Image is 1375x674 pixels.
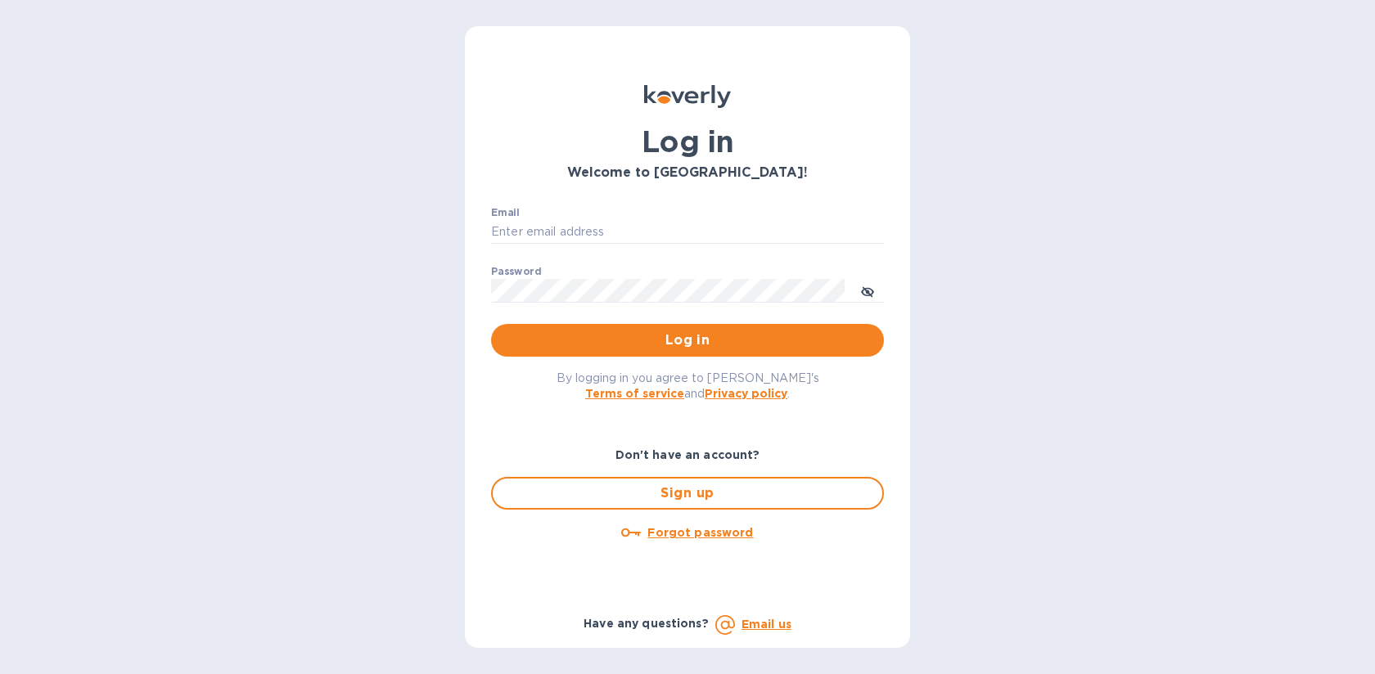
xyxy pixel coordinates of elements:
[644,85,731,108] img: Koverly
[615,448,760,461] b: Don't have an account?
[491,324,884,357] button: Log in
[647,526,753,539] u: Forgot password
[491,220,884,245] input: Enter email address
[491,165,884,181] h3: Welcome to [GEOGRAPHIC_DATA]!
[504,330,871,350] span: Log in
[705,387,787,400] a: Privacy policy
[506,483,869,503] span: Sign up
[491,477,884,510] button: Sign up
[491,124,884,159] h1: Log in
[742,618,791,631] a: Email us
[585,387,684,400] a: Terms of service
[491,267,541,276] label: Password
[851,274,884,307] button: toggle password visibility
[557,371,819,400] span: By logging in you agree to [PERSON_NAME]'s and .
[491,208,520,218] label: Email
[584,617,709,630] b: Have any questions?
